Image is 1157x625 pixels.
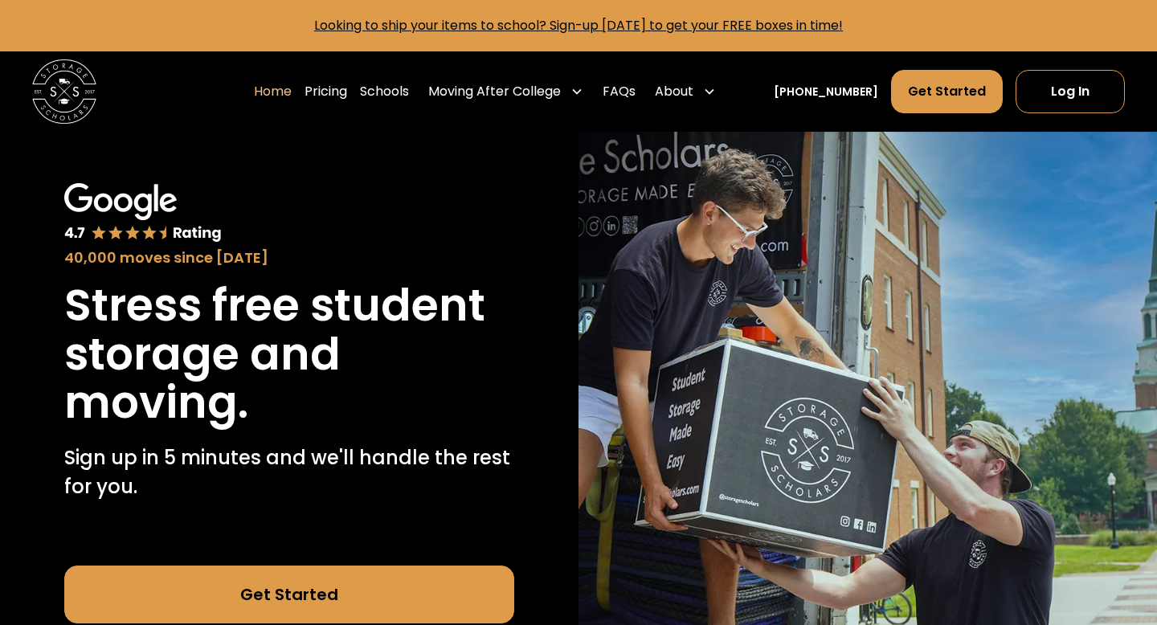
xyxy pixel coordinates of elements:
[64,566,514,623] a: Get Started
[64,281,514,427] h1: Stress free student storage and moving.
[891,70,1003,113] a: Get Started
[254,69,292,114] a: Home
[1016,70,1125,113] a: Log In
[360,69,409,114] a: Schools
[64,183,222,243] img: Google 4.7 star rating
[64,443,514,501] p: Sign up in 5 minutes and we'll handle the rest for you.
[64,247,514,268] div: 40,000 moves since [DATE]
[648,69,722,114] div: About
[655,82,693,101] div: About
[32,59,96,124] img: Storage Scholars main logo
[305,69,347,114] a: Pricing
[428,82,561,101] div: Moving After College
[314,16,843,35] a: Looking to ship your items to school? Sign-up [DATE] to get your FREE boxes in time!
[422,69,590,114] div: Moving After College
[774,84,878,100] a: [PHONE_NUMBER]
[603,69,636,114] a: FAQs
